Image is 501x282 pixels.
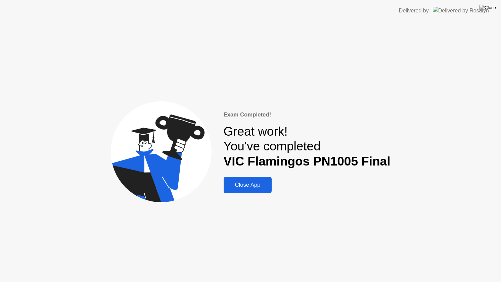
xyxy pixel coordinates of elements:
div: Exam Completed! [224,110,391,119]
div: Close App [226,182,270,188]
img: Delivered by Rosalyn [433,7,489,14]
div: Great work! You've completed [224,124,391,169]
button: Close App [224,177,272,193]
div: Delivered by [399,7,429,15]
img: Close [479,5,496,10]
b: VIC Flamingos PN1005 Final [224,154,391,168]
